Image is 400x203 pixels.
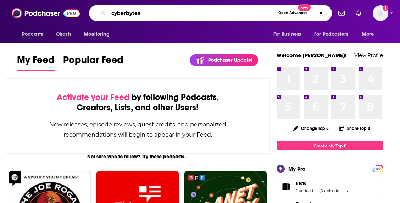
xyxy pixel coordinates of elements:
[275,9,311,17] button: Open AdvancedNew
[296,180,306,187] span: Lists
[277,177,383,196] span: Lists
[17,54,55,70] span: My Feed
[335,7,348,19] a: Show notifications dropdown
[288,165,306,172] div: My Pro
[357,28,383,41] button: open menu
[63,54,123,71] a: Popular Feed
[373,166,382,171] span: PRO
[296,180,348,187] a: Lists
[373,5,388,21] img: User Profile
[273,29,301,39] span: For Business
[17,28,52,41] button: open menu
[321,188,348,193] a: 0 episode lists
[84,29,109,39] span: Monitoring
[296,188,320,193] a: 1 podcast list
[268,28,310,41] button: open menu
[89,5,332,21] div: Search podcasts, credits, & more...
[373,5,388,21] span: Logged in as Shift_2
[22,29,43,39] span: Podcasts
[278,11,308,15] span: Open Advanced
[17,54,55,71] a: My Feed
[298,4,311,11] span: New
[57,92,129,103] span: Activate your Feed
[353,7,364,19] a: Show notifications dropdown
[277,141,383,150] a: Create My Top 8
[63,54,123,70] span: Popular Feed
[12,6,80,20] img: Podchaser - Follow, Share and Rate Podcasts
[41,119,234,140] div: New releases, episode reviews, guest credits, and personalized recommendations will begin to appe...
[79,28,118,41] button: open menu
[339,121,371,135] button: Share Top 8
[310,28,359,41] button: open menu
[208,57,252,63] p: Podchaser Update!
[289,124,333,133] button: Change Top 8
[41,92,234,113] div: by following Podcasts, Creators, Lists, and other Users!
[354,52,383,59] a: View Profile
[277,52,347,59] a: Welcome [PERSON_NAME]!
[51,28,76,41] a: Charts
[383,5,388,11] svg: Add a profile image
[373,5,388,21] button: Show profile menu
[109,7,275,19] input: Search podcasts, credits, & more...
[373,166,382,171] a: PRO
[279,182,293,192] a: Lists
[6,154,270,160] div: Not sure who to follow? Try these podcasts...
[56,29,71,39] span: Charts
[314,29,348,39] span: For Podcasters
[362,29,374,39] span: More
